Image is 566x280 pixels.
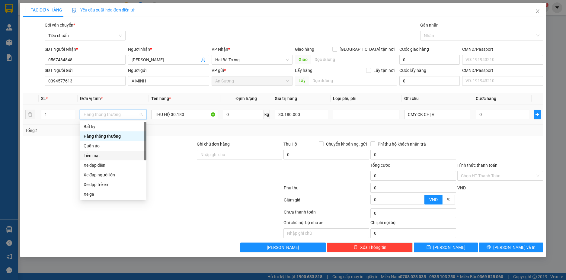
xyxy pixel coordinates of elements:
[264,110,270,119] span: kg
[399,55,459,65] input: Cước giao hàng
[25,127,219,134] div: Tổng: 1
[240,243,326,252] button: [PERSON_NAME]
[215,76,289,85] span: An Sương
[370,219,456,228] div: Chi phí nội bộ
[283,228,369,238] input: Nhập ghi chú
[331,93,402,105] th: Loại phụ phí
[462,46,543,53] div: CMND/Passport
[295,76,309,85] span: Lấy
[534,110,541,119] button: plus
[337,46,397,53] span: [GEOGRAPHIC_DATA] tận nơi
[80,180,146,189] div: Xe đạp trẻ em
[84,152,143,159] div: Tiền mặt
[429,197,438,202] span: VND
[80,96,103,101] span: Đơn vị tính
[128,46,209,53] div: Người nhận
[283,185,370,195] div: Phụ thu
[371,67,397,74] span: Lấy tận nơi
[80,160,146,170] div: Xe đạp điện
[447,197,450,202] span: %
[420,23,439,27] label: Gán nhãn
[370,163,390,168] span: Tổng cước
[353,245,358,250] span: delete
[197,142,230,146] label: Ghi chú đơn hàng
[80,151,146,160] div: Tiền mặt
[275,96,297,101] span: Giá trị hàng
[197,150,283,159] input: Ghi chú đơn hàng
[433,244,465,251] span: [PERSON_NAME]
[84,191,143,198] div: Xe ga
[80,189,146,199] div: Xe ga
[48,31,122,40] span: Tiêu chuẩn
[212,47,228,52] span: VP Nhận
[84,181,143,188] div: Xe đạp trẻ em
[462,67,543,74] div: CMND/Passport
[23,8,62,12] span: TẠO ĐƠN HÀNG
[399,47,429,52] label: Cước giao hàng
[311,55,397,64] input: Dọc đường
[235,96,257,101] span: Định lượng
[309,76,397,85] input: Dọc đường
[151,96,171,101] span: Tên hàng
[25,110,35,119] button: delete
[72,8,135,12] span: Yêu cầu xuất hóa đơn điện tử
[283,219,369,228] div: Ghi chú nội bộ nhà xe
[535,9,540,14] span: close
[128,67,209,74] div: Người gửi
[275,110,328,119] input: 0
[283,142,297,146] span: Thu Hộ
[476,96,496,101] span: Cước hàng
[80,131,146,141] div: Hàng thông thường
[45,46,126,53] div: SĐT Người Nhận
[360,244,386,251] span: Xóa Thông tin
[283,197,370,207] div: Giảm giá
[84,123,143,130] div: Bất kỳ
[493,244,536,251] span: [PERSON_NAME] và In
[80,170,146,180] div: Xe đạp người lớn
[327,243,413,252] button: deleteXóa Thông tin
[487,245,491,250] span: printer
[151,110,218,119] input: VD: Bàn, Ghế
[80,122,146,131] div: Bất kỳ
[72,8,77,13] img: icon
[399,68,426,73] label: Cước lấy hàng
[534,112,540,117] span: plus
[41,96,46,101] span: SL
[399,76,459,86] input: Cước lấy hàng
[427,245,431,250] span: save
[80,141,146,151] div: Quần áo
[45,23,75,27] span: Gói vận chuyển
[45,67,126,74] div: SĐT Người Gửi
[23,8,27,12] span: plus
[457,163,497,168] label: Hình thức thanh toán
[84,162,143,169] div: Xe đạp điện
[457,185,466,190] span: VND
[402,93,473,105] th: Ghi chú
[201,57,206,62] span: user-add
[212,67,293,74] div: VP gửi
[84,143,143,149] div: Quần áo
[295,47,314,52] span: Giao hàng
[84,172,143,178] div: Xe đạp người lớn
[84,133,143,140] div: Hàng thông thường
[84,110,143,119] span: Hàng thông thường
[267,244,299,251] span: [PERSON_NAME]
[215,55,289,64] span: Hai Bà Trưng
[295,68,312,73] span: Lấy hàng
[375,141,428,147] span: Phí thu hộ khách nhận trả
[479,243,543,252] button: printer[PERSON_NAME] và In
[283,209,370,219] div: Chưa thanh toán
[324,141,369,147] span: Chuyển khoản ng. gửi
[414,243,478,252] button: save[PERSON_NAME]
[404,110,471,119] input: Ghi Chú
[295,55,311,64] span: Giao
[529,3,546,20] button: Close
